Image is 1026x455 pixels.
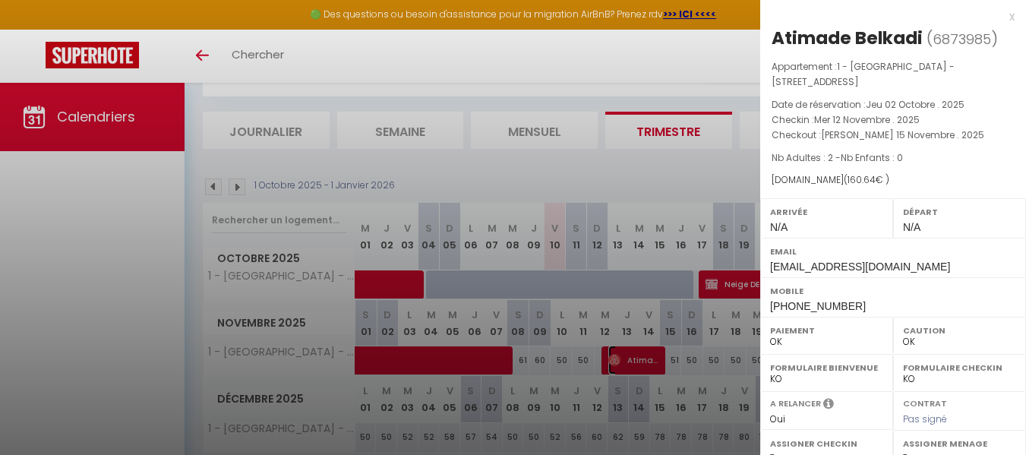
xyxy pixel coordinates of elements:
[903,397,947,407] label: Contrat
[903,323,1016,338] label: Caution
[770,204,883,220] label: Arrivée
[770,323,883,338] label: Paiement
[772,112,1015,128] p: Checkin :
[772,59,1015,90] p: Appartement :
[903,412,947,425] span: Pas signé
[933,30,991,49] span: 6873985
[903,221,920,233] span: N/A
[823,397,834,414] i: Sélectionner OUI si vous souhaiter envoyer les séquences de messages post-checkout
[772,128,1015,143] p: Checkout :
[770,436,883,451] label: Assigner Checkin
[772,151,903,164] span: Nb Adultes : 2 -
[772,173,1015,188] div: [DOMAIN_NAME]
[903,360,1016,375] label: Formulaire Checkin
[770,283,1016,299] label: Mobile
[770,397,821,410] label: A relancer
[770,360,883,375] label: Formulaire Bienvenue
[844,173,889,186] span: ( € )
[770,261,950,273] span: [EMAIL_ADDRESS][DOMAIN_NAME]
[814,113,920,126] span: Mer 12 Novembre . 2025
[772,26,923,50] div: Atimade Belkadi
[927,28,998,49] span: ( )
[770,244,1016,259] label: Email
[772,60,955,88] span: 1 - [GEOGRAPHIC_DATA] - [STREET_ADDRESS]
[772,97,1015,112] p: Date de réservation :
[841,151,903,164] span: Nb Enfants : 0
[770,221,788,233] span: N/A
[848,173,876,186] span: 160.64
[903,436,1016,451] label: Assigner Menage
[903,204,1016,220] label: Départ
[760,8,1015,26] div: x
[770,300,866,312] span: [PHONE_NUMBER]
[866,98,964,111] span: Jeu 02 Octobre . 2025
[821,128,984,141] span: [PERSON_NAME] 15 Novembre . 2025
